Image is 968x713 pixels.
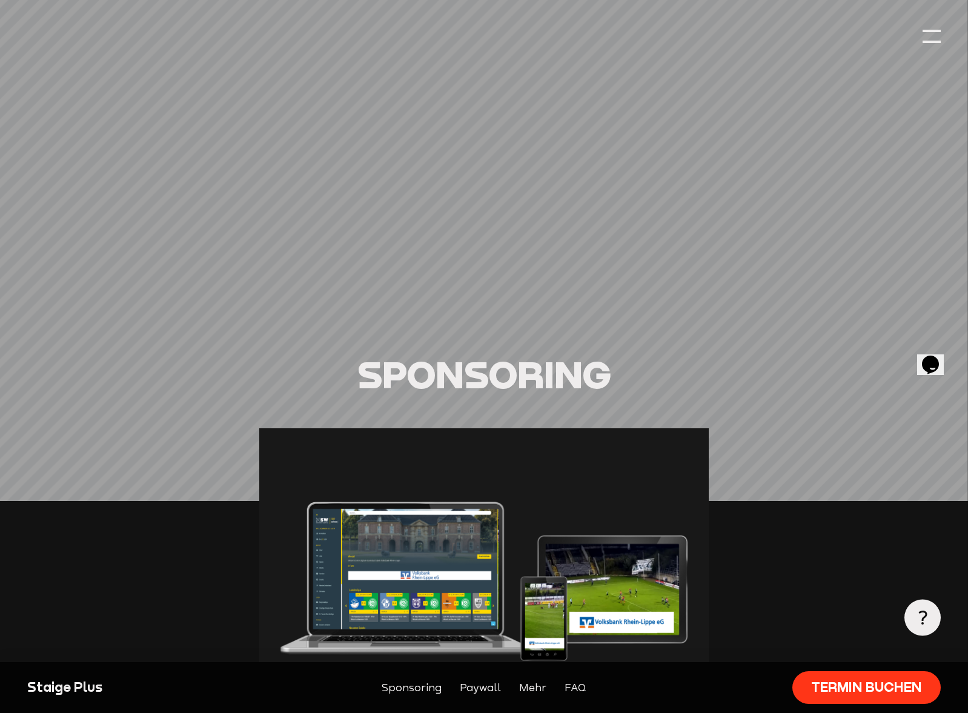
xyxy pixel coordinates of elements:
a: Termin buchen [792,671,941,704]
iframe: chat widget [917,339,956,375]
a: Sponsoring [382,680,442,695]
a: FAQ [565,680,586,695]
a: Paywall [460,680,501,695]
div: Staige Plus [27,678,245,697]
img: Sponsoring.png [259,428,709,686]
span: Sponsoring [357,351,611,397]
a: Mehr [519,680,546,695]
